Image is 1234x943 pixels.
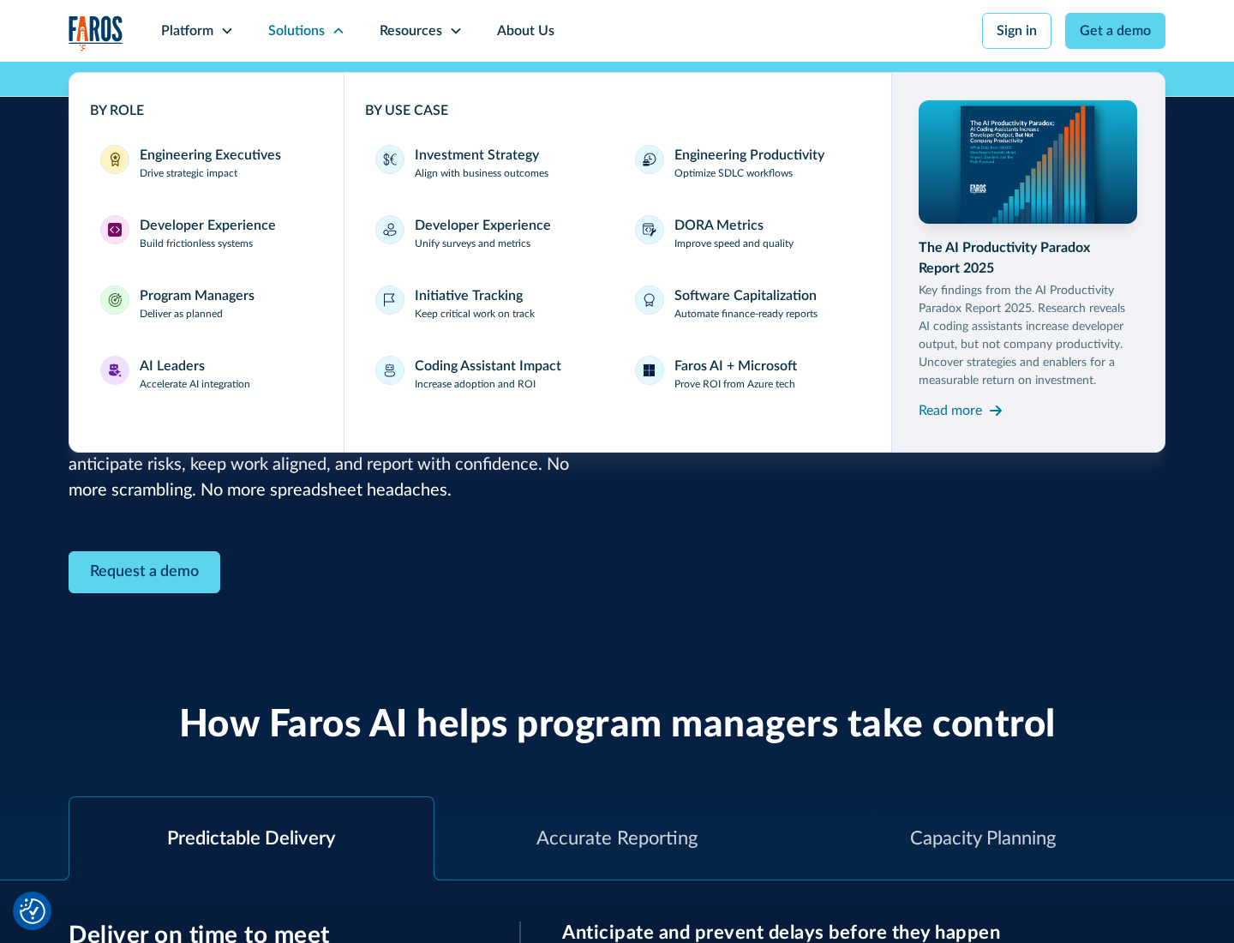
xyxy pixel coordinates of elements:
[365,345,611,402] a: Coding Assistant ImpactIncrease adoption and ROI
[90,100,323,121] div: BY ROLE
[625,345,871,402] a: Faros AI + MicrosoftProve ROI from Azure tech
[108,223,122,237] img: Developer Experience
[919,282,1138,390] p: Key findings from the AI Productivity Paradox Report 2025. Research reveals AI coding assistants ...
[674,145,824,165] div: Engineering Productivity
[365,135,611,191] a: Investment StrategyAlign with business outcomes
[140,165,237,181] p: Drive strategic impact
[20,898,45,924] img: Revisit consent button
[108,153,122,166] img: Engineering Executives
[415,215,551,236] div: Developer Experience
[415,306,535,321] p: Keep critical work on track
[415,165,548,181] p: Align with business outcomes
[919,100,1138,424] a: The AI Productivity Paradox Report 2025Key findings from the AI Productivity Paradox Report 2025....
[140,376,250,392] p: Accelerate AI integration
[365,205,611,261] a: Developer ExperienceUnify surveys and metrics
[380,21,442,41] div: Resources
[415,285,523,306] div: Initiative Tracking
[674,165,793,181] p: Optimize SDLC workflows
[140,145,281,165] div: Engineering Executives
[365,275,611,332] a: Initiative TrackingKeep critical work on track
[69,62,1165,453] nav: Solutions
[140,306,223,321] p: Deliver as planned
[140,356,205,376] div: AI Leaders
[90,135,323,191] a: Engineering ExecutivesEngineering ExecutivesDrive strategic impact
[919,400,982,421] div: Read more
[625,205,871,261] a: DORA MetricsImprove speed and quality
[179,703,1056,748] h2: How Faros AI helps program managers take control
[20,898,45,924] button: Cookie Settings
[268,21,325,41] div: Solutions
[161,21,213,41] div: Platform
[140,215,276,236] div: Developer Experience
[69,551,220,593] a: Contact Modal
[919,237,1138,279] div: The AI Productivity Paradox Report 2025
[415,356,561,376] div: Coding Assistant Impact
[415,236,530,251] p: Unify surveys and metrics
[674,236,794,251] p: Improve speed and quality
[1065,13,1165,49] a: Get a demo
[674,376,795,392] p: Prove ROI from Azure tech
[674,215,764,236] div: DORA Metrics
[108,363,122,377] img: AI Leaders
[625,135,871,191] a: Engineering ProductivityOptimize SDLC workflows
[982,13,1051,49] a: Sign in
[90,275,323,332] a: Program ManagersProgram ManagersDeliver as planned
[674,306,818,321] p: Automate finance-ready reports
[674,356,797,376] div: Faros AI + Microsoft
[625,275,871,332] a: Software CapitalizationAutomate finance-ready reports
[90,345,323,402] a: AI LeadersAI LeadersAccelerate AI integration
[108,293,122,307] img: Program Managers
[69,15,123,51] a: home
[415,376,536,392] p: Increase adoption and ROI
[365,100,871,121] div: BY USE CASE
[910,825,1056,853] div: Capacity Planning
[674,285,817,306] div: Software Capitalization
[415,145,539,165] div: Investment Strategy
[69,15,123,51] img: Logo of the analytics and reporting company Faros.
[140,285,255,306] div: Program Managers
[536,825,698,853] div: Accurate Reporting
[140,236,253,251] p: Build frictionless systems
[167,825,335,853] div: Predictable Delivery
[90,205,323,261] a: Developer ExperienceDeveloper ExperienceBuild frictionless systems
